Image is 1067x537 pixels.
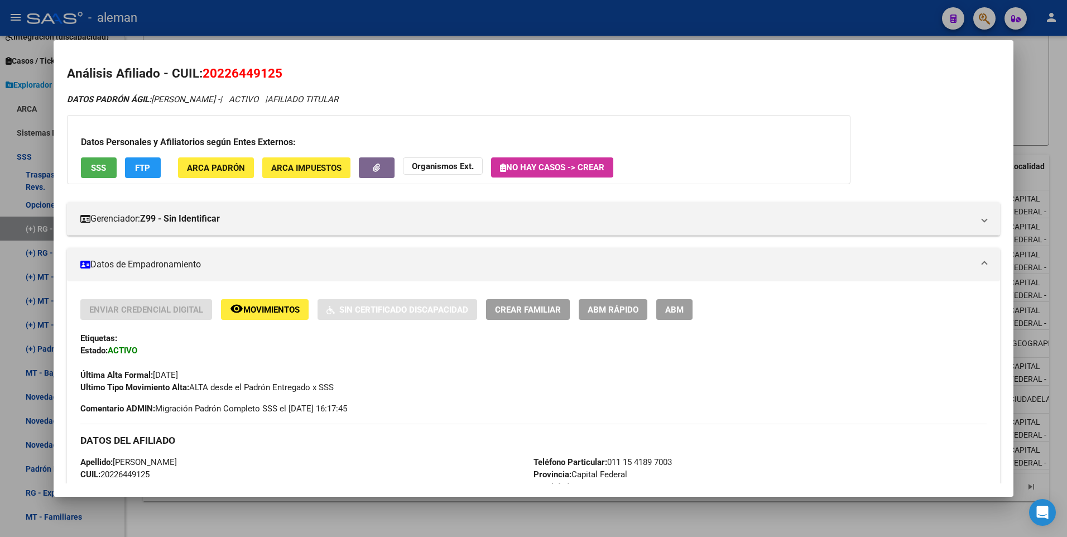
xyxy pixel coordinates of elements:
[187,163,245,173] span: ARCA Padrón
[533,482,571,492] strong: Localidad:
[80,370,153,380] strong: Última Alta Formal:
[243,305,300,315] span: Movimientos
[80,469,150,480] span: 20226449125
[1029,499,1056,526] div: Open Intercom Messenger
[495,305,561,315] span: Crear Familiar
[125,157,161,178] button: FTP
[271,163,342,173] span: ARCA Impuestos
[80,482,125,492] strong: Documento:
[533,482,642,492] span: CAPITAL FEDERAL
[221,299,309,320] button: Movimientos
[533,469,571,480] strong: Provincia:
[656,299,693,320] button: ABM
[579,299,647,320] button: ABM Rápido
[81,157,117,178] button: SSS
[500,162,604,172] span: No hay casos -> Crear
[67,248,1001,281] mat-expansion-panel-header: Datos de Empadronamiento
[80,382,189,392] strong: Ultimo Tipo Movimiento Alta:
[203,66,282,80] span: 20226449125
[339,305,468,315] span: Sin Certificado Discapacidad
[67,94,338,104] i: | ACTIVO |
[81,136,837,149] h3: Datos Personales y Afiliatorios según Entes Externos:
[67,94,220,104] span: [PERSON_NAME] -
[318,299,477,320] button: Sin Certificado Discapacidad
[533,457,607,467] strong: Teléfono Particular:
[80,333,117,343] strong: Etiquetas:
[80,258,974,271] mat-panel-title: Datos de Empadronamiento
[67,94,151,104] strong: DATOS PADRÓN ÁGIL:
[80,346,108,356] strong: Estado:
[533,469,627,480] span: Capital Federal
[486,299,570,320] button: Crear Familiar
[267,94,338,104] span: AFILIADO TITULAR
[67,64,1001,83] h2: Análisis Afiliado - CUIL:
[80,482,259,492] span: DU - DOCUMENTO UNICO 22644912
[178,157,254,178] button: ARCA Padrón
[80,382,334,392] span: ALTA desde el Padrón Entregado x SSS
[80,434,987,447] h3: DATOS DEL AFILIADO
[80,370,178,380] span: [DATE]
[262,157,350,178] button: ARCA Impuestos
[80,402,347,415] span: Migración Padrón Completo SSS el [DATE] 16:17:45
[80,457,113,467] strong: Apellido:
[80,299,212,320] button: Enviar Credencial Digital
[80,469,100,480] strong: CUIL:
[230,302,243,315] mat-icon: remove_red_eye
[491,157,613,178] button: No hay casos -> Crear
[665,305,684,315] span: ABM
[533,457,672,467] span: 011 15 4189 7003
[412,161,474,171] strong: Organismos Ext.
[140,212,220,226] strong: Z99 - Sin Identificar
[89,305,203,315] span: Enviar Credencial Digital
[403,157,483,175] button: Organismos Ext.
[588,305,638,315] span: ABM Rápido
[67,202,1001,236] mat-expansion-panel-header: Gerenciador:Z99 - Sin Identificar
[80,404,155,414] strong: Comentario ADMIN:
[135,163,150,173] span: FTP
[91,163,106,173] span: SSS
[80,457,177,467] span: [PERSON_NAME]
[108,346,137,356] strong: ACTIVO
[80,212,974,226] mat-panel-title: Gerenciador:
